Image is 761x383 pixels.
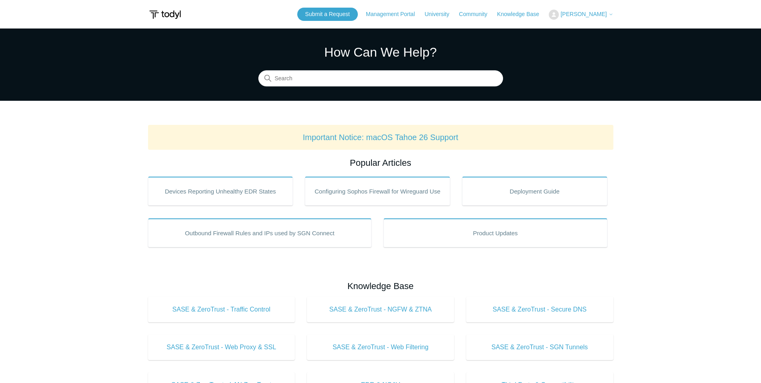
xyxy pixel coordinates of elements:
a: Submit a Request [297,8,358,21]
a: Knowledge Base [497,10,547,18]
span: SASE & ZeroTrust - SGN Tunnels [478,342,601,352]
span: SASE & ZeroTrust - Web Filtering [319,342,442,352]
a: Important Notice: macOS Tahoe 26 Support [303,133,459,142]
a: Configuring Sophos Firewall for Wireguard Use [305,177,450,206]
a: Product Updates [384,218,607,247]
span: SASE & ZeroTrust - NGFW & ZTNA [319,305,442,314]
span: SASE & ZeroTrust - Secure DNS [478,305,601,314]
h2: Popular Articles [148,156,613,169]
span: SASE & ZeroTrust - Web Proxy & SSL [160,342,283,352]
a: Management Portal [366,10,423,18]
a: Devices Reporting Unhealthy EDR States [148,177,293,206]
a: University [424,10,457,18]
a: SASE & ZeroTrust - NGFW & ZTNA [307,297,454,322]
a: SASE & ZeroTrust - Traffic Control [148,297,295,322]
button: [PERSON_NAME] [549,10,613,20]
span: SASE & ZeroTrust - Traffic Control [160,305,283,314]
a: Outbound Firewall Rules and IPs used by SGN Connect [148,218,372,247]
a: SASE & ZeroTrust - Web Filtering [307,334,454,360]
h1: How Can We Help? [258,43,503,62]
a: SASE & ZeroTrust - Web Proxy & SSL [148,334,295,360]
span: [PERSON_NAME] [560,11,607,17]
a: SASE & ZeroTrust - SGN Tunnels [466,334,613,360]
img: Todyl Support Center Help Center home page [148,7,182,22]
h2: Knowledge Base [148,279,613,293]
a: Community [459,10,495,18]
a: Deployment Guide [462,177,607,206]
input: Search [258,71,503,87]
a: SASE & ZeroTrust - Secure DNS [466,297,613,322]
